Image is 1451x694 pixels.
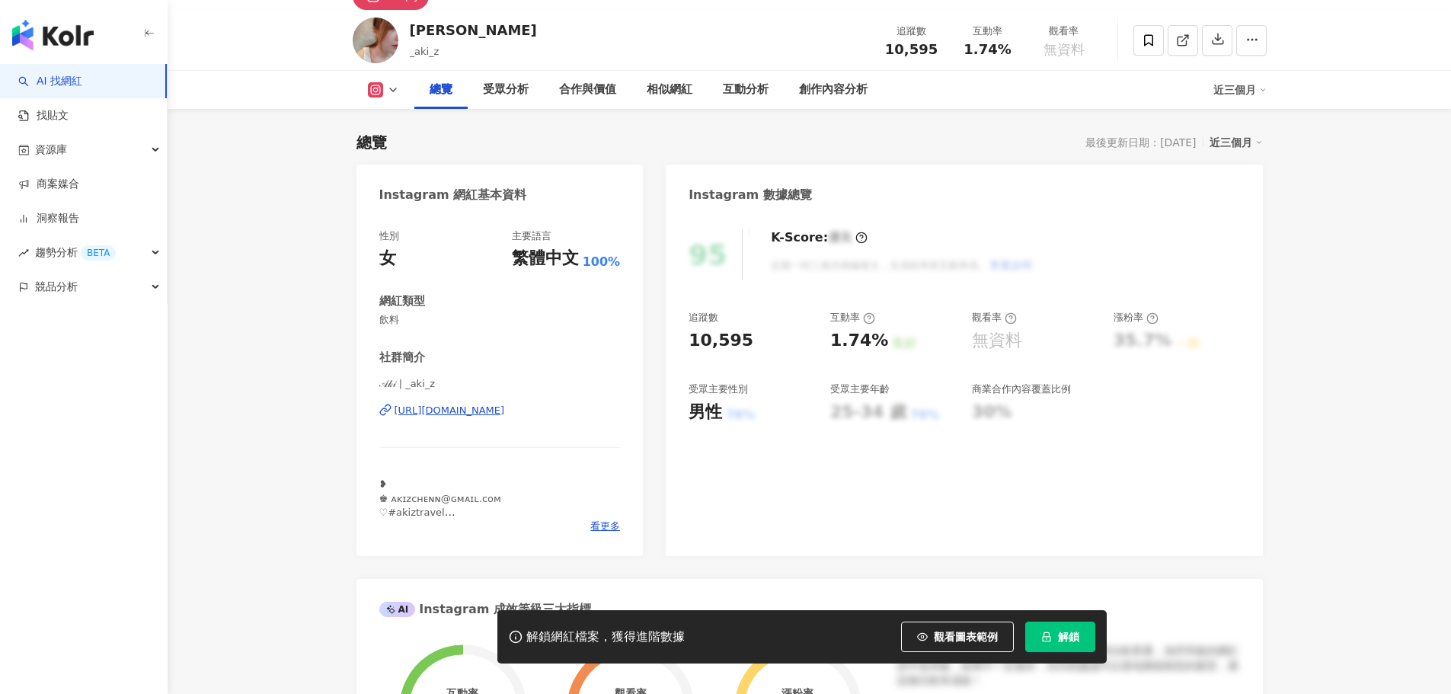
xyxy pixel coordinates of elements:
button: 解鎖 [1025,622,1095,652]
span: 解鎖 [1058,631,1079,643]
span: ❥ ♚ ᴀᴋɪzᴄʜᴇɴɴ@ɢᴍᴀɪʟ.ᴄᴏᴍ ♡#akiztravel ✿#akizbeauty ♛#akizfoodielab [379,478,501,545]
div: 合作與價值 [559,81,616,99]
div: 受眾分析 [483,81,529,99]
div: 追蹤數 [689,311,718,325]
div: Instagram 成效等級三大指標 [379,601,591,618]
span: 趨勢分析 [35,235,116,270]
button: 觀看圖表範例 [901,622,1014,652]
span: 飲料 [379,313,621,327]
div: Instagram 數據總覽 [689,187,812,203]
div: 觀看率 [972,311,1017,325]
div: 互動率 [830,311,875,325]
div: 受眾主要年齡 [830,382,890,396]
span: _aki_z [410,46,439,57]
div: 主要語言 [512,229,551,243]
a: 找貼文 [18,108,69,123]
span: 無資料 [1044,42,1085,57]
span: 1.74% [964,42,1011,57]
div: 總覽 [356,132,387,153]
div: 性別 [379,229,399,243]
div: 網紅類型 [379,293,425,309]
div: 總覽 [430,81,452,99]
div: 近三個月 [1213,78,1267,102]
span: 觀看圖表範例 [934,631,998,643]
div: 互動分析 [723,81,769,99]
div: 相似網紅 [647,81,692,99]
div: 1.74% [830,329,888,353]
img: KOL Avatar [353,18,398,63]
div: 10,595 [689,329,753,353]
div: 該網紅的互動率和漲粉率都不錯，唯獨觀看率比較普通，為同等級的網紅的中低等級，效果不一定會好，但仍然建議可以發包開箱類型的案型，應該會比較有成效！ [897,644,1240,689]
div: 女 [379,247,396,270]
a: 商案媒合 [18,177,79,192]
div: [URL][DOMAIN_NAME] [395,404,505,417]
a: [URL][DOMAIN_NAME] [379,404,621,417]
div: AI [379,602,416,617]
div: 解鎖網紅檔案，獲得進階數據 [526,629,685,645]
div: 男性 [689,401,722,424]
div: 追蹤數 [883,24,941,39]
span: 100% [583,254,620,270]
div: 無資料 [972,329,1022,353]
div: [PERSON_NAME] [410,21,537,40]
div: 受眾主要性別 [689,382,748,396]
span: 資源庫 [35,133,67,167]
div: K-Score : [771,229,868,246]
span: 競品分析 [35,270,78,304]
img: logo [12,20,94,50]
span: rise [18,248,29,258]
div: BETA [81,245,116,261]
div: 商業合作內容覆蓋比例 [972,382,1071,396]
span: 𝒜𝓀𝒾 | _aki_z [379,377,621,391]
div: 最後更新日期：[DATE] [1085,136,1196,149]
div: Instagram 網紅基本資料 [379,187,527,203]
a: 洞察報告 [18,211,79,226]
span: 看更多 [590,520,620,533]
div: 觀看率 [1035,24,1093,39]
span: lock [1041,632,1052,642]
a: searchAI 找網紅 [18,74,82,89]
span: 10,595 [885,41,938,57]
div: 社群簡介 [379,350,425,366]
div: 互動率 [959,24,1017,39]
div: 漲粉率 [1114,311,1159,325]
div: 繁體中文 [512,247,579,270]
div: 創作內容分析 [799,81,868,99]
div: 近三個月 [1210,133,1263,152]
